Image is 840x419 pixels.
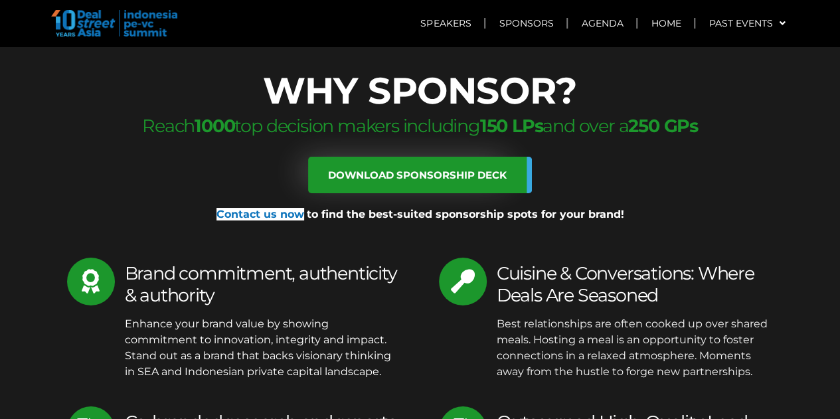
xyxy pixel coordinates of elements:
[328,170,507,180] span: Download sponsorship deck
[48,72,792,109] h2: WHY SPONSOR?
[568,8,636,39] a: Agenda
[628,115,698,137] b: 250 GPs
[637,8,694,39] a: Home
[485,8,566,39] a: Sponsors
[216,208,304,220] a: Contact us now
[497,262,754,305] span: Cuisine & Conversations: Where Deals Are Seasoned
[142,115,698,137] span: Reach top decision makers including and over a
[307,208,624,220] span: to find the best-suited sponsorship spots for your brand!
[195,115,234,137] b: 1000
[497,316,774,380] p: Best relationships are often cooked up over shared meals. Hosting a meal is an opportunity to fos...
[480,115,543,137] b: 150 LPs
[125,262,397,305] span: Brand commitment, authenticity & authority
[308,157,532,193] a: Download sponsorship deck
[407,8,484,39] a: Speakers
[695,8,798,39] a: Past Events
[125,316,402,380] p: Enhance your brand value by showing commitment to innovation, integrity and impact. Stand out as ...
